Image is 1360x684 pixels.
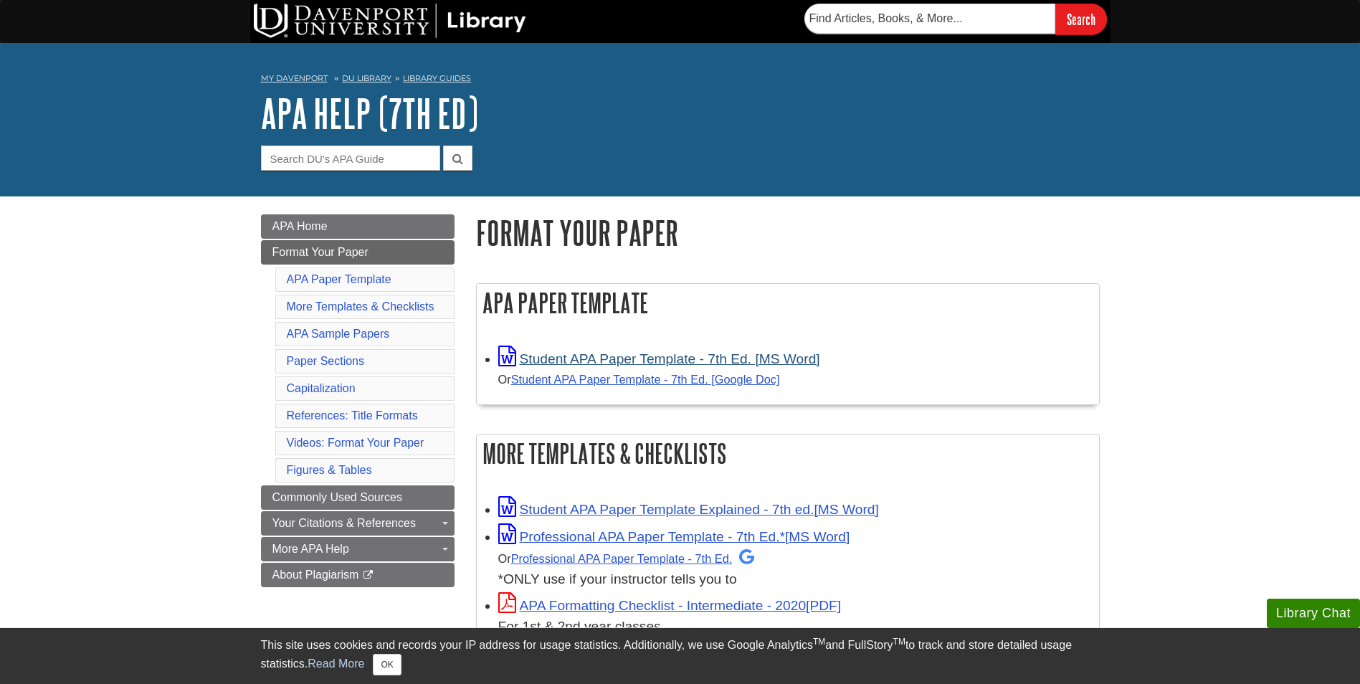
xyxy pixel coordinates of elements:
[272,220,328,232] span: APA Home
[261,69,1100,92] nav: breadcrumb
[477,434,1099,472] h2: More Templates & Checklists
[893,637,905,647] sup: TM
[342,73,391,83] a: DU Library
[261,637,1100,675] div: This site uses cookies and records your IP address for usage statistics. Additionally, we use Goo...
[261,91,478,136] a: APA Help (7th Ed)
[308,657,364,670] a: Read More
[476,214,1100,251] h1: Format Your Paper
[261,563,455,587] a: About Plagiarism
[272,246,368,258] span: Format Your Paper
[498,351,820,366] a: Link opens in new window
[287,300,434,313] a: More Templates & Checklists
[511,552,755,565] a: Professional APA Paper Template - 7th Ed.
[261,537,455,561] a: More APA Help
[804,4,1107,34] form: Searches DU Library's articles, books, and more
[287,437,424,449] a: Videos: Format Your Paper
[261,72,328,85] a: My Davenport
[261,146,440,171] input: Search DU's APA Guide
[287,273,391,285] a: APA Paper Template
[498,548,1092,590] div: *ONLY use if your instructor tells you to
[261,214,455,587] div: Guide Page Menu
[261,485,455,510] a: Commonly Used Sources
[287,382,356,394] a: Capitalization
[498,373,780,386] small: Or
[498,617,1092,637] div: For 1st & 2nd year classes
[272,543,349,555] span: More APA Help
[813,637,825,647] sup: TM
[287,328,390,340] a: APA Sample Papers
[804,4,1055,34] input: Find Articles, Books, & More...
[1267,599,1360,628] button: Library Chat
[511,373,780,386] a: Student APA Paper Template - 7th Ed. [Google Doc]
[373,654,401,675] button: Close
[261,511,455,536] a: Your Citations & References
[403,73,471,83] a: Library Guides
[498,502,879,517] a: Link opens in new window
[261,214,455,239] a: APA Home
[498,529,850,544] a: Link opens in new window
[287,464,372,476] a: Figures & Tables
[287,409,418,422] a: References: Title Formats
[272,491,402,503] span: Commonly Used Sources
[272,517,416,529] span: Your Citations & References
[261,240,455,265] a: Format Your Paper
[254,4,526,38] img: DU Library
[498,598,842,613] a: Link opens in new window
[362,571,374,580] i: This link opens in a new window
[498,552,755,565] small: Or
[287,355,365,367] a: Paper Sections
[1055,4,1107,34] input: Search
[272,569,359,581] span: About Plagiarism
[477,284,1099,322] h2: APA Paper Template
